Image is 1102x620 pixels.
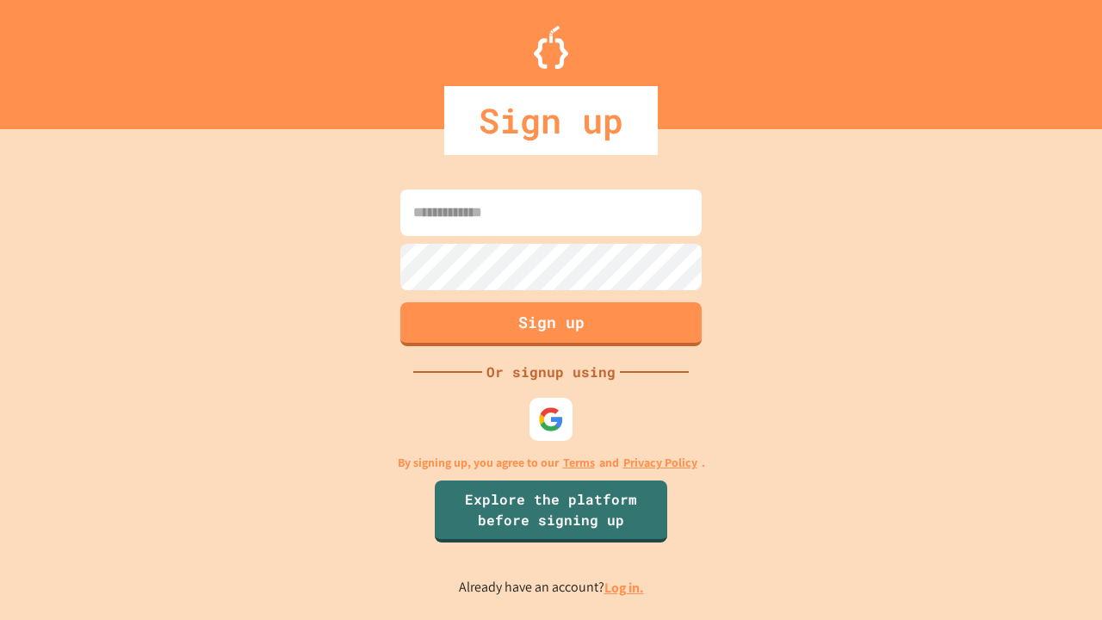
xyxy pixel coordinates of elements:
[959,476,1085,549] iframe: chat widget
[623,454,697,472] a: Privacy Policy
[563,454,595,472] a: Terms
[482,362,620,382] div: Or signup using
[444,86,658,155] div: Sign up
[1030,551,1085,603] iframe: chat widget
[534,26,568,69] img: Logo.svg
[435,480,667,542] a: Explore the platform before signing up
[604,579,644,597] a: Log in.
[538,406,564,432] img: google-icon.svg
[400,302,702,346] button: Sign up
[459,577,644,598] p: Already have an account?
[398,454,705,472] p: By signing up, you agree to our and .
